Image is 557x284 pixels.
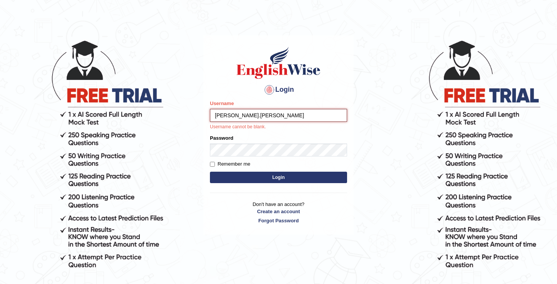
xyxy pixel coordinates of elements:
p: Username cannot be blank. [210,124,347,131]
input: Remember me [210,162,215,167]
a: Create an account [210,208,347,215]
label: Username [210,100,234,107]
img: Logo of English Wise sign in for intelligent practice with AI [235,46,322,80]
a: Forgot Password [210,217,347,224]
h4: Login [210,84,347,96]
button: Login [210,172,347,183]
label: Remember me [210,160,250,168]
p: Don't have an account? [210,201,347,224]
label: Password [210,134,233,142]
